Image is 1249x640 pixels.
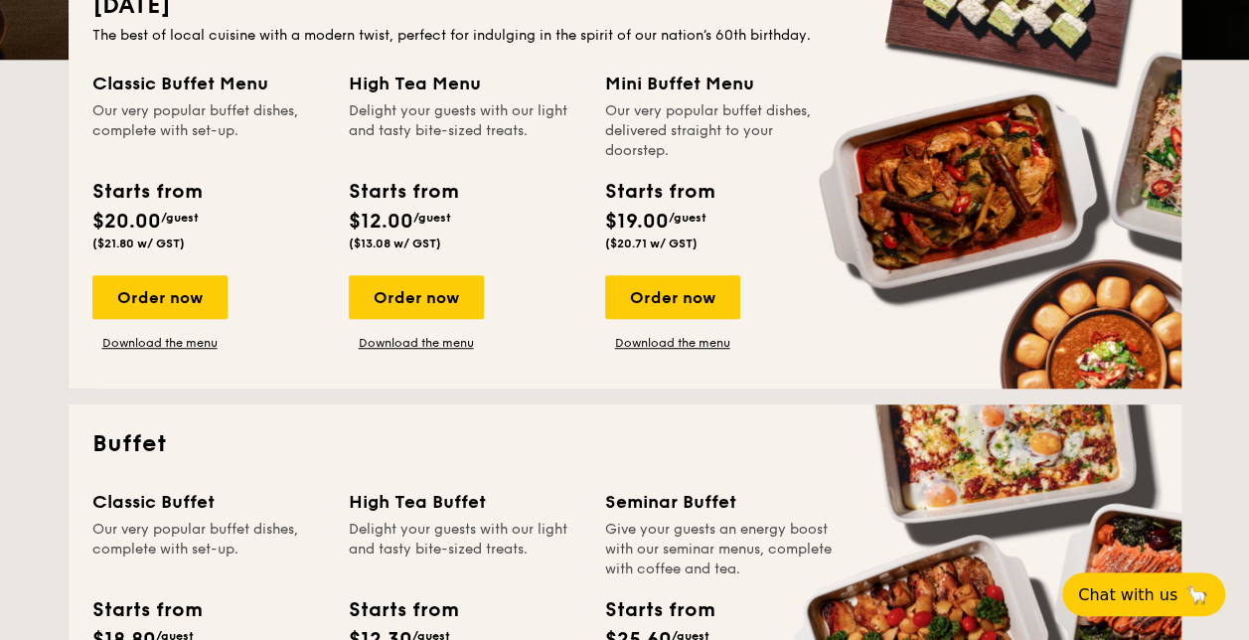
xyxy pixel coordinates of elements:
[605,488,838,516] div: Seminar Buffet
[92,428,1158,460] h2: Buffet
[349,335,484,351] a: Download the menu
[1185,583,1209,606] span: 🦙
[1078,585,1177,604] span: Chat with us
[92,70,325,97] div: Classic Buffet Menu
[92,101,325,161] div: Our very popular buffet dishes, complete with set-up.
[605,70,838,97] div: Mini Buffet Menu
[413,211,451,225] span: /guest
[605,237,698,250] span: ($20.71 w/ GST)
[349,488,581,516] div: High Tea Buffet
[349,210,413,234] span: $12.00
[92,335,228,351] a: Download the menu
[349,275,484,319] div: Order now
[92,210,161,234] span: $20.00
[349,177,457,207] div: Starts from
[349,595,457,625] div: Starts from
[605,595,713,625] div: Starts from
[92,488,325,516] div: Classic Buffet
[605,101,838,161] div: Our very popular buffet dishes, delivered straight to your doorstep.
[605,520,838,579] div: Give your guests an energy boost with our seminar menus, complete with coffee and tea.
[161,211,199,225] span: /guest
[92,595,201,625] div: Starts from
[349,101,581,161] div: Delight your guests with our light and tasty bite-sized treats.
[349,520,581,579] div: Delight your guests with our light and tasty bite-sized treats.
[669,211,706,225] span: /guest
[1062,572,1225,616] button: Chat with us🦙
[92,520,325,579] div: Our very popular buffet dishes, complete with set-up.
[349,70,581,97] div: High Tea Menu
[92,275,228,319] div: Order now
[92,26,1158,46] div: The best of local cuisine with a modern twist, perfect for indulging in the spirit of our nation’...
[605,275,740,319] div: Order now
[605,335,740,351] a: Download the menu
[605,210,669,234] span: $19.00
[92,237,185,250] span: ($21.80 w/ GST)
[92,177,201,207] div: Starts from
[349,237,441,250] span: ($13.08 w/ GST)
[605,177,713,207] div: Starts from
